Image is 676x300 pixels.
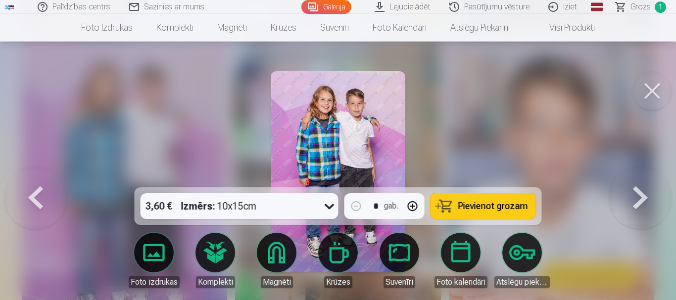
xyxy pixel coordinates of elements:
a: Atslēgu piekariņi [438,14,522,42]
a: Atslēgu piekariņi [494,233,550,288]
a: Komplekti [188,233,243,288]
div: Suvenīri [384,276,415,288]
a: Magnēti [249,233,304,288]
a: Foto kalendāri [433,233,488,288]
div: gab. [384,200,399,212]
img: /fa1 [4,4,15,10]
span: Pievienot grozam [458,202,528,211]
div: Foto izdrukas [129,276,180,288]
a: Krūzes [310,233,366,288]
div: Atslēgu piekariņi [494,276,550,288]
div: 3,60 € [141,193,177,219]
div: Krūzes [324,276,352,288]
a: Suvenīri [308,14,361,42]
button: Pievienot grozam [431,193,536,219]
div: Foto kalendāri [435,276,487,288]
a: Magnēti [205,14,259,42]
a: Foto izdrukas [126,233,182,288]
div: Komplekti [196,276,235,288]
div: 10x15cm [181,193,257,219]
a: Visi produkti [522,14,607,42]
span: 1 [655,1,666,13]
div: Magnēti [261,276,293,288]
a: Komplekti [145,14,205,42]
strong: Izmērs : [181,199,215,213]
a: Foto kalendāri [361,14,438,42]
span: Grozs [630,1,651,13]
a: Suvenīri [372,233,427,288]
a: Krūzes [259,14,308,42]
a: Foto izdrukas [69,14,145,42]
